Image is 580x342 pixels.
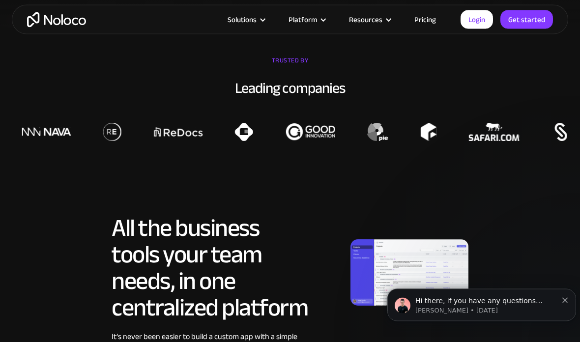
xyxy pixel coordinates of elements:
[112,215,308,321] h2: All the business tools your team needs, in one centralized platform
[215,13,276,26] div: Solutions
[402,13,448,26] a: Pricing
[289,13,317,26] div: Platform
[461,10,493,29] a: Login
[27,12,86,28] a: home
[276,13,337,26] div: Platform
[500,10,553,29] a: Get started
[337,13,402,26] div: Resources
[383,268,580,337] iframe: Intercom notifications message
[228,13,257,26] div: Solutions
[349,13,382,26] div: Resources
